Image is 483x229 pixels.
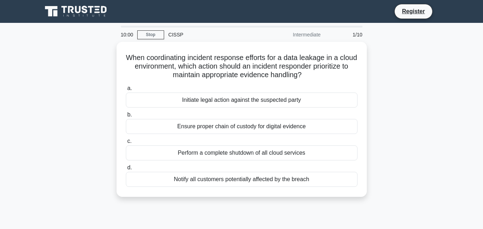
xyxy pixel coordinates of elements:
a: Register [398,7,429,16]
div: 1/10 [325,28,367,42]
a: Stop [137,30,164,39]
div: Initiate legal action against the suspected party [126,93,358,108]
span: b. [127,111,132,118]
div: 10:00 [117,28,137,42]
span: a. [127,85,132,91]
div: Intermediate [262,28,325,42]
div: CISSP [164,28,262,42]
h5: When coordinating incident response efforts for a data leakage in a cloud environment, which acti... [125,53,358,80]
span: c. [127,138,132,144]
div: Notify all customers potentially affected by the breach [126,172,358,187]
div: Ensure proper chain of custody for digital evidence [126,119,358,134]
span: d. [127,164,132,170]
div: Perform a complete shutdown of all cloud services [126,145,358,160]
